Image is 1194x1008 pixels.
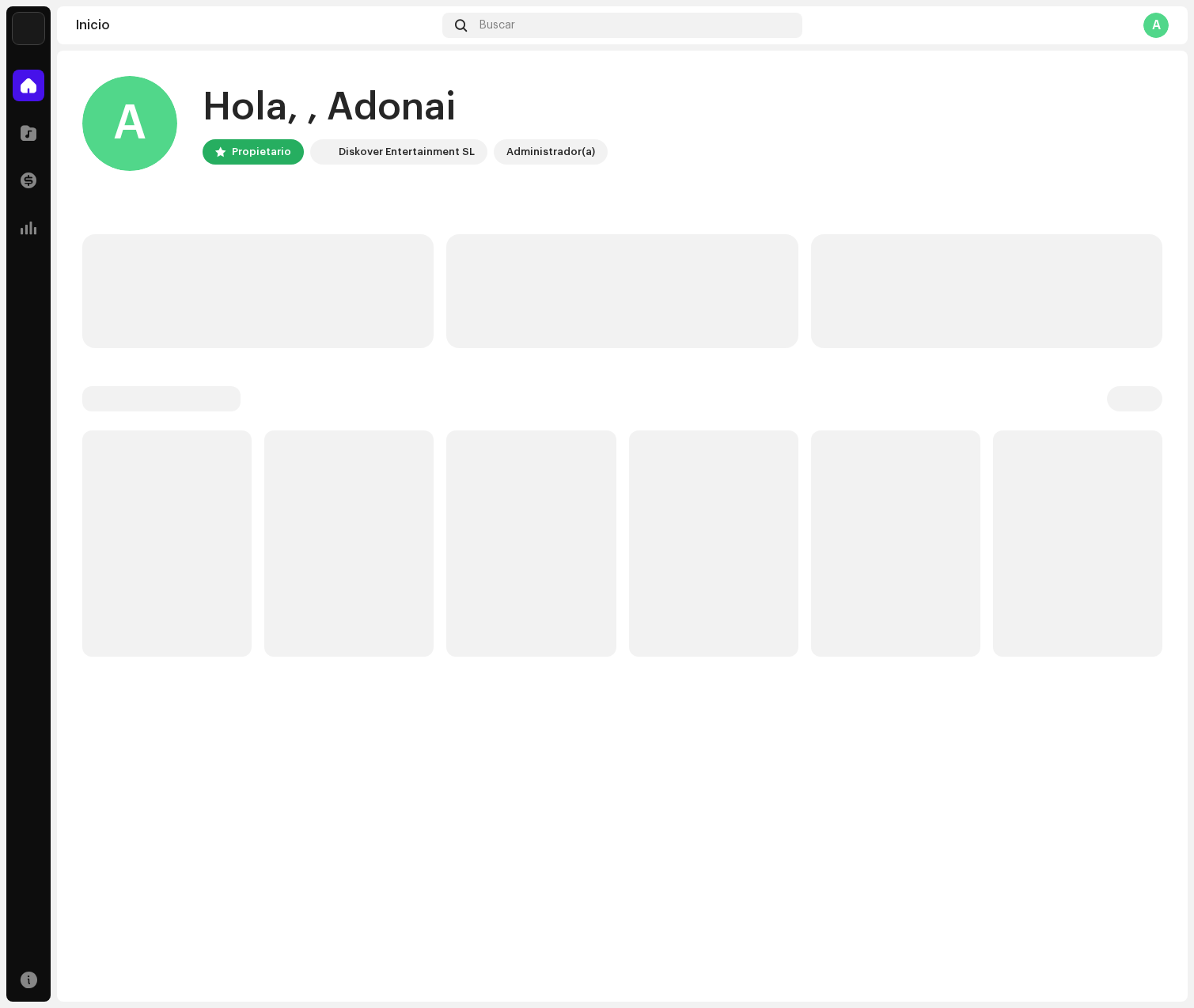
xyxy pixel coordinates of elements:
[506,142,595,161] div: Administrador(a)
[339,142,475,161] div: Diskover Entertainment SL
[76,19,436,32] div: Inicio
[232,142,291,161] div: Propietario
[13,13,44,44] img: 297a105e-aa6c-4183-9ff4-27133c00f2e2
[82,76,177,171] div: A
[313,142,332,161] img: 297a105e-aa6c-4183-9ff4-27133c00f2e2
[479,19,515,32] span: Buscar
[1143,13,1169,38] div: A
[203,82,608,133] div: Hola, , Adonai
